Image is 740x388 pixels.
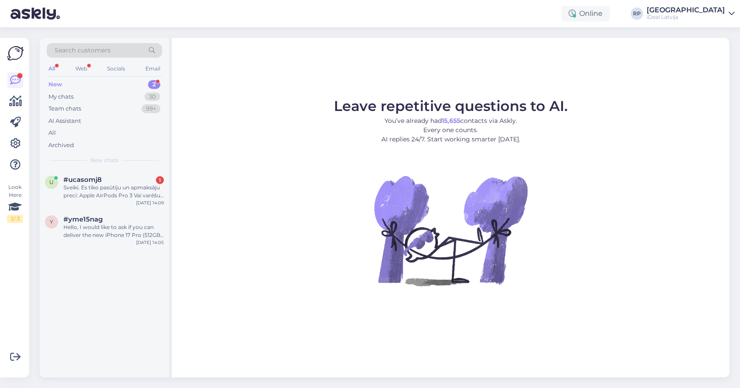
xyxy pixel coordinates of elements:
div: Archived [48,141,74,150]
div: 99+ [141,104,160,113]
img: Askly Logo [7,45,24,62]
b: 15,655 [442,117,460,125]
span: #ucasomj8 [63,176,102,184]
div: My chats [48,92,74,101]
div: 30 [144,92,160,101]
div: Look Here [7,183,23,223]
div: 1 [156,176,164,184]
div: Online [562,6,610,22]
div: AI Assistant [48,117,81,126]
div: Hello, I would like to ask if you can deliver the new iPhone 17 Pro (512GB) to [GEOGRAPHIC_DATA],... [63,223,164,239]
div: Sveiki. Es tiko pasūtīju un apmaksāju preci: Apple AirPods Pro 3 Vai varēšu saņemt [DATE] veikalā... [63,184,164,200]
div: RP [631,7,643,20]
div: Team chats [48,104,81,113]
div: All [47,63,57,74]
span: u [49,179,54,185]
div: Web [74,63,89,74]
span: Search customers [55,46,111,55]
img: No Chat active [371,151,530,310]
div: [DATE] 14:09 [136,200,164,206]
div: iDeal Latvija [647,14,725,21]
div: New [48,80,62,89]
div: [DATE] 14:05 [136,239,164,246]
div: Email [144,63,162,74]
div: All [48,129,56,137]
p: You’ve already had contacts via Askly. Every one counts. AI replies 24/7. Start working smarter [... [334,116,568,144]
span: New chats [90,156,118,164]
span: #yme15nag [63,215,103,223]
span: y [50,218,53,225]
div: 2 [148,80,160,89]
a: [GEOGRAPHIC_DATA]iDeal Latvija [647,7,735,21]
span: Leave repetitive questions to AI. [334,97,568,115]
div: [GEOGRAPHIC_DATA] [647,7,725,14]
div: 2 / 3 [7,215,23,223]
div: Socials [105,63,127,74]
